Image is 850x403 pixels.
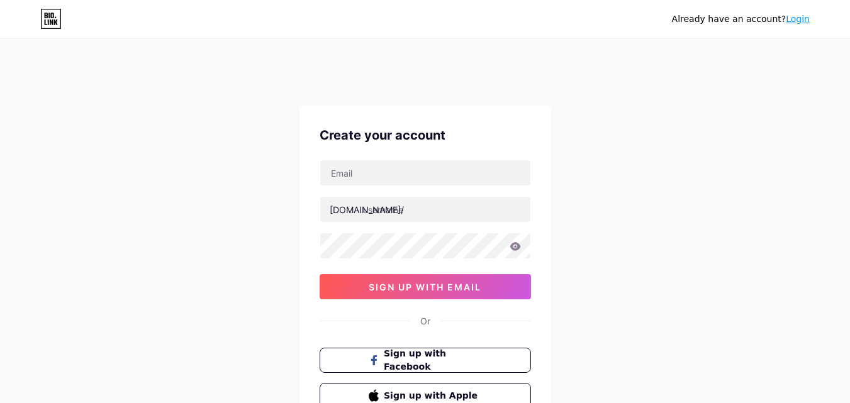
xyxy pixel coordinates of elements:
[420,314,430,328] div: Or
[384,389,481,402] span: Sign up with Apple
[320,126,531,145] div: Create your account
[320,160,530,185] input: Email
[369,282,481,292] span: sign up with email
[320,274,531,299] button: sign up with email
[384,347,481,373] span: Sign up with Facebook
[320,197,530,222] input: username
[320,348,531,373] button: Sign up with Facebook
[672,13,810,26] div: Already have an account?
[330,203,404,216] div: [DOMAIN_NAME]/
[786,14,810,24] a: Login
